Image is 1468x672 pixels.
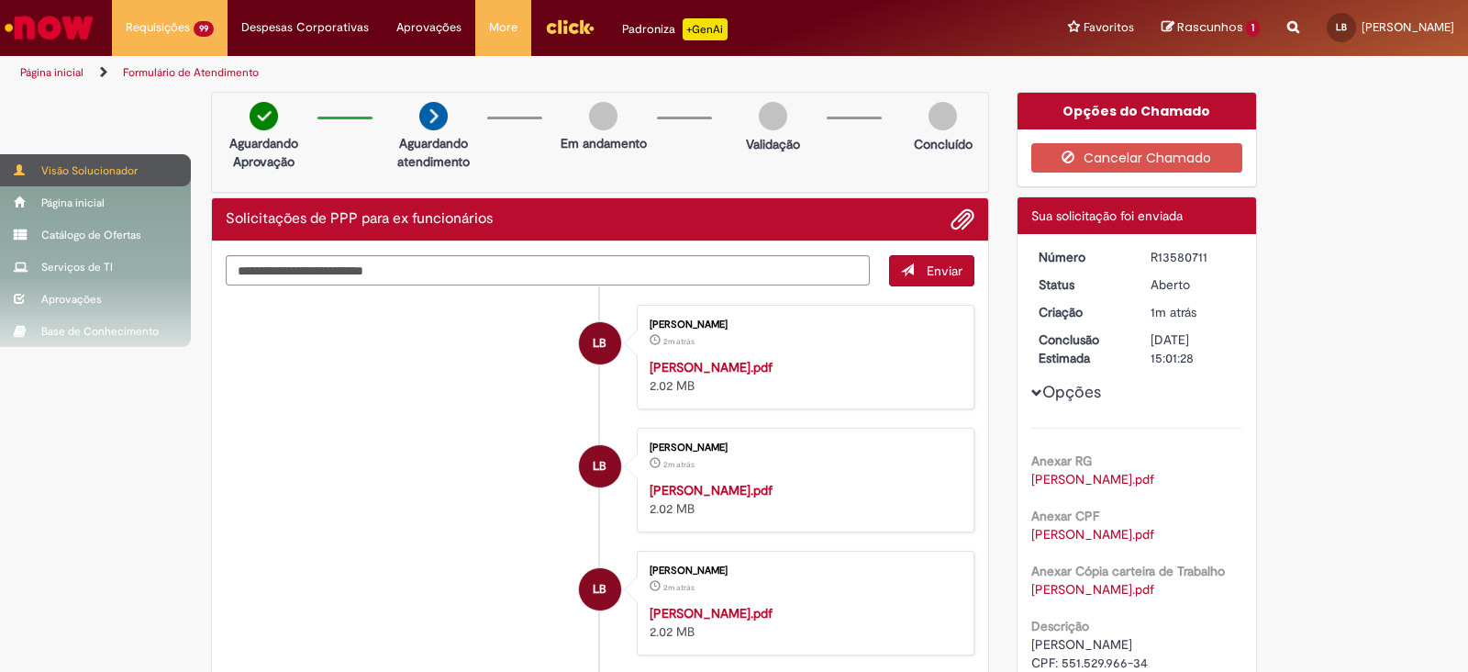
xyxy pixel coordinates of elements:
div: 2.02 MB [650,358,955,395]
button: Cancelar Chamado [1031,143,1243,173]
div: Luciene Moraes Bompadre [579,445,621,487]
button: Adicionar anexos [951,207,974,231]
div: R13580711 [1151,248,1236,266]
p: +GenAi [683,18,728,40]
div: Padroniza [622,18,728,40]
div: 30/09/2025 11:01:25 [1151,303,1236,321]
span: LB [593,444,606,488]
b: Anexar Cópia carteira de Trabalho [1031,563,1225,579]
span: 1m atrás [1151,304,1196,320]
a: [PERSON_NAME].pdf [650,359,773,375]
span: More [489,18,517,37]
img: img-circle-grey.png [759,102,787,130]
div: [PERSON_NAME] [650,566,955,577]
a: Página inicial [20,65,83,80]
time: 30/09/2025 11:00:53 [663,582,695,593]
b: Anexar RG [1031,453,1092,469]
a: [PERSON_NAME].pdf [650,605,773,622]
dt: Criação [1025,303,1138,321]
img: click_logo_yellow_360x200.png [545,13,595,40]
div: [PERSON_NAME] [650,442,955,454]
span: Sua solicitação foi enviada [1031,207,1183,224]
dt: Status [1025,275,1138,294]
span: Enviar [927,263,962,279]
h2: Solicitações de PPP para ex funcionários Histórico de tíquete [226,211,493,228]
img: img-circle-grey.png [929,102,957,130]
span: Despesas Corporativas [241,18,369,37]
a: Rascunhos [1162,19,1260,37]
img: ServiceNow [2,9,96,46]
div: 2.02 MB [650,604,955,641]
a: Download de Elson Fernandes Prado.pdf [1031,526,1154,543]
img: arrow-next.png [419,102,448,130]
div: Aberto [1151,275,1236,294]
span: 2m atrás [663,336,695,347]
span: LB [593,567,606,611]
span: LB [1336,21,1347,33]
img: check-circle-green.png [250,102,278,130]
div: [PERSON_NAME] [650,319,955,330]
span: LB [593,321,606,365]
span: Rascunhos [1177,18,1243,36]
span: 99 [194,21,214,37]
a: [PERSON_NAME].pdf [650,482,773,498]
div: Luciene Moraes Bompadre [579,568,621,610]
span: [PERSON_NAME] [1362,19,1454,35]
span: Aprovações [396,18,462,37]
span: Requisições [126,18,190,37]
span: 2m atrás [663,582,695,593]
dt: Número [1025,248,1138,266]
div: Opções do Chamado [1018,93,1257,129]
p: Aguardando atendimento [389,134,478,171]
p: Em andamento [561,134,647,152]
span: 2m atrás [663,459,695,470]
div: 2.02 MB [650,481,955,518]
span: 1 [1246,20,1260,37]
span: Favoritos [1084,18,1134,37]
dt: Conclusão Estimada [1025,330,1138,367]
div: Luciene Moraes Bompadre [579,322,621,364]
a: Formulário de Atendimento [123,65,259,80]
a: Download de Elson Fernandes Prado.pdf [1031,471,1154,487]
textarea: Digite sua mensagem aqui... [226,255,870,286]
p: Validação [746,135,800,153]
p: Concluído [914,135,973,153]
button: Enviar [889,255,974,286]
b: Anexar CPF [1031,508,1099,524]
div: [DATE] 15:01:28 [1151,330,1236,367]
p: Aguardando Aprovação [219,134,308,171]
img: img-circle-grey.png [589,102,617,130]
time: 30/09/2025 11:01:01 [663,336,695,347]
ul: Trilhas de página [14,56,965,90]
time: 30/09/2025 11:00:56 [663,459,695,470]
b: Descrição [1031,618,1089,634]
a: Download de Elson Fernandes Prado.pdf [1031,581,1154,598]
